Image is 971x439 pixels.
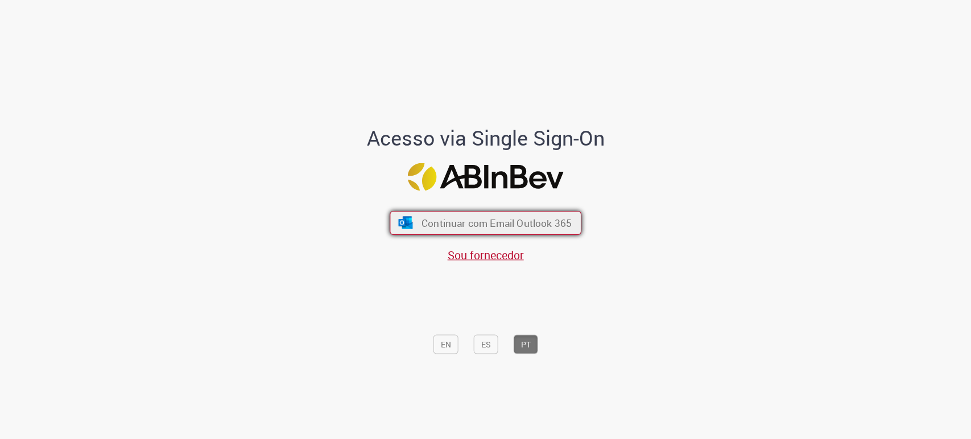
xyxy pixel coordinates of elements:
button: ícone Azure/Microsoft 360 Continuar com Email Outlook 365 [390,211,581,235]
span: Continuar com Email Outlook 365 [422,217,572,230]
a: Sou fornecedor [448,247,524,262]
img: ícone Azure/Microsoft 360 [397,217,414,229]
h1: Acesso via Single Sign-On [328,127,643,150]
img: Logo ABInBev [408,163,564,190]
button: PT [514,335,538,354]
button: ES [474,335,498,354]
button: EN [433,335,458,354]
